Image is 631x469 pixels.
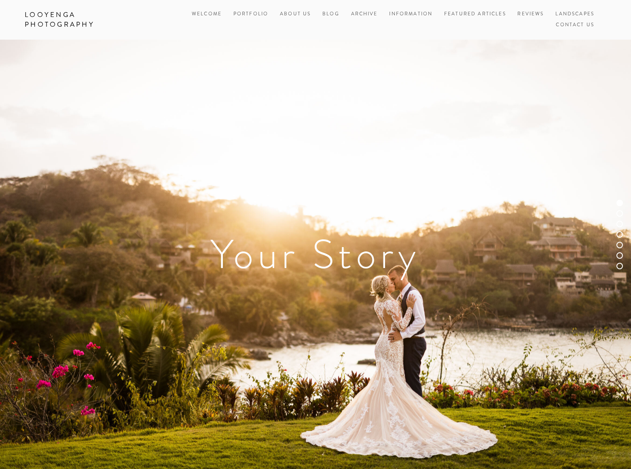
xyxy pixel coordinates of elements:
a: Reviews [517,9,544,20]
a: Information [389,11,432,17]
a: Landscapes [555,9,594,20]
a: Contact Us [556,20,594,31]
a: Featured Articles [444,9,506,20]
a: Portfolio [233,11,268,17]
a: Blog [322,9,339,20]
a: Archive [351,9,378,20]
a: Welcome [192,9,222,20]
a: Looyenga Photography [19,8,150,32]
h1: Your Story [25,234,606,275]
a: About Us [280,9,311,20]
